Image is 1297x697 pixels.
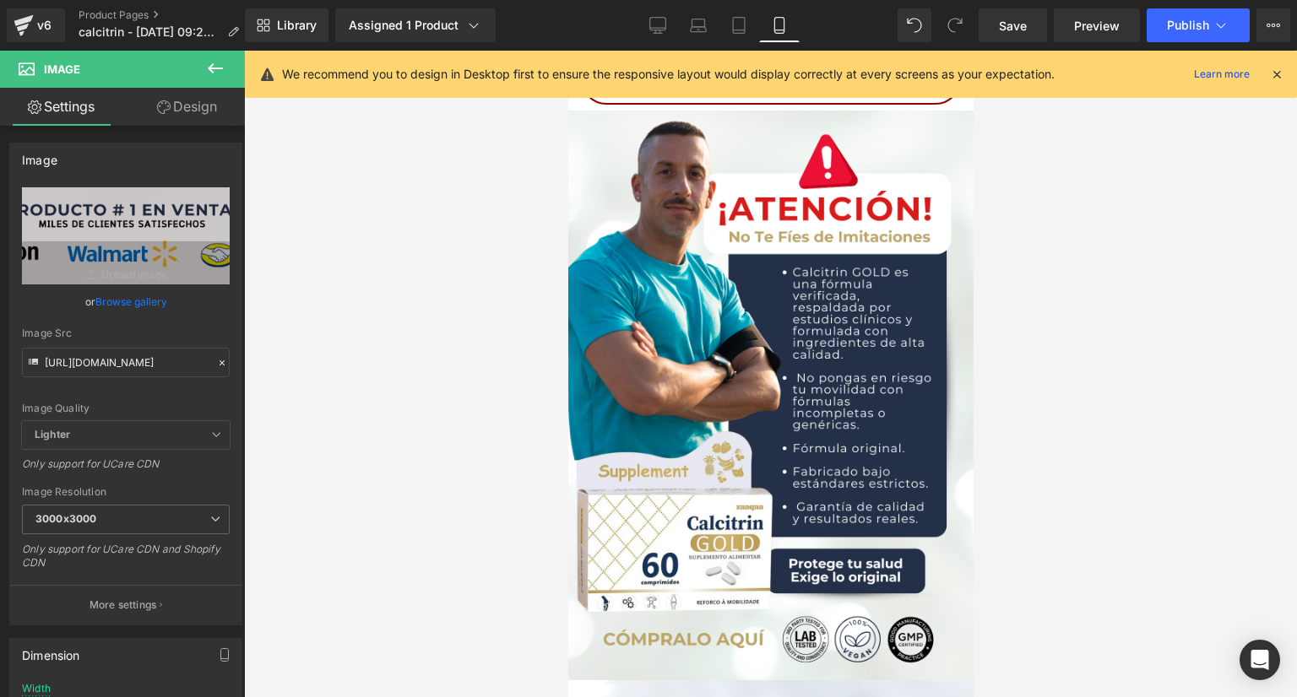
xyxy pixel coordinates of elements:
[719,8,759,42] a: Tablet
[245,8,328,42] a: New Library
[1256,8,1290,42] button: More
[1074,17,1120,35] span: Preview
[938,8,972,42] button: Redo
[126,88,248,126] a: Design
[1147,8,1250,42] button: Publish
[678,8,719,42] a: Laptop
[349,17,482,34] div: Assigned 1 Product
[79,25,220,39] span: calcitrin - [DATE] 09:22:13
[22,403,230,414] div: Image Quality
[1187,64,1256,84] a: Learn more
[1240,640,1280,680] div: Open Intercom Messenger
[22,348,230,377] input: Link
[1167,19,1209,32] span: Publish
[35,512,96,525] b: 3000x3000
[277,18,317,33] span: Library
[282,65,1055,84] p: We recommend you to design in Desktop first to ensure the responsive layout would display correct...
[10,585,241,624] button: More settings
[35,428,70,440] b: Lighter
[79,8,252,22] a: Product Pages
[7,8,65,42] a: v6
[999,17,1027,35] span: Save
[22,327,230,339] div: Image Src
[1054,8,1140,42] a: Preview
[22,639,80,662] div: Dimension
[34,14,55,36] div: v6
[44,62,80,76] span: Image
[22,143,57,167] div: Image
[22,293,230,311] div: or
[90,597,157,613] p: More settings
[759,8,800,42] a: Mobile
[22,486,230,498] div: Image Resolution
[95,287,167,316] a: Browse gallery
[22,457,230,482] div: Only support for UCare CDN
[22,543,230,581] div: Only support for UCare CDN and Shopify CDN
[638,8,678,42] a: Desktop
[898,8,931,42] button: Undo
[22,683,51,694] div: Width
